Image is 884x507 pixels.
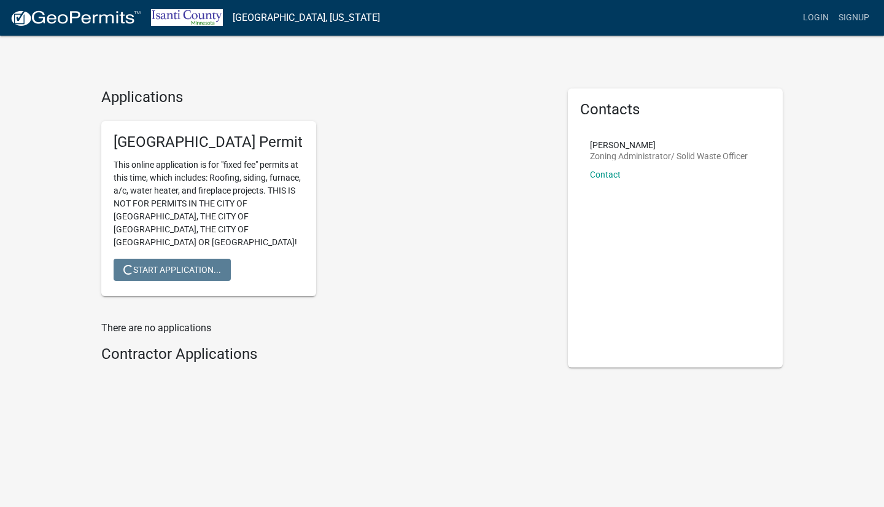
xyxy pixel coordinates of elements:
[590,170,621,179] a: Contact
[123,264,221,274] span: Start Application...
[590,141,748,149] p: [PERSON_NAME]
[101,88,549,106] h4: Applications
[101,345,549,363] h4: Contractor Applications
[114,133,304,151] h5: [GEOGRAPHIC_DATA] Permit
[101,321,549,336] p: There are no applications
[101,345,549,368] wm-workflow-list-section: Contractor Applications
[114,159,304,249] p: This online application is for "fixed fee" permits at this time, which includes: Roofing, siding,...
[114,259,231,281] button: Start Application...
[101,88,549,306] wm-workflow-list-section: Applications
[834,6,874,29] a: Signup
[151,9,223,26] img: Isanti County, Minnesota
[798,6,834,29] a: Login
[580,101,770,119] h5: Contacts
[590,152,748,160] p: Zoning Administrator/ Solid Waste Officer
[233,7,380,28] a: [GEOGRAPHIC_DATA], [US_STATE]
